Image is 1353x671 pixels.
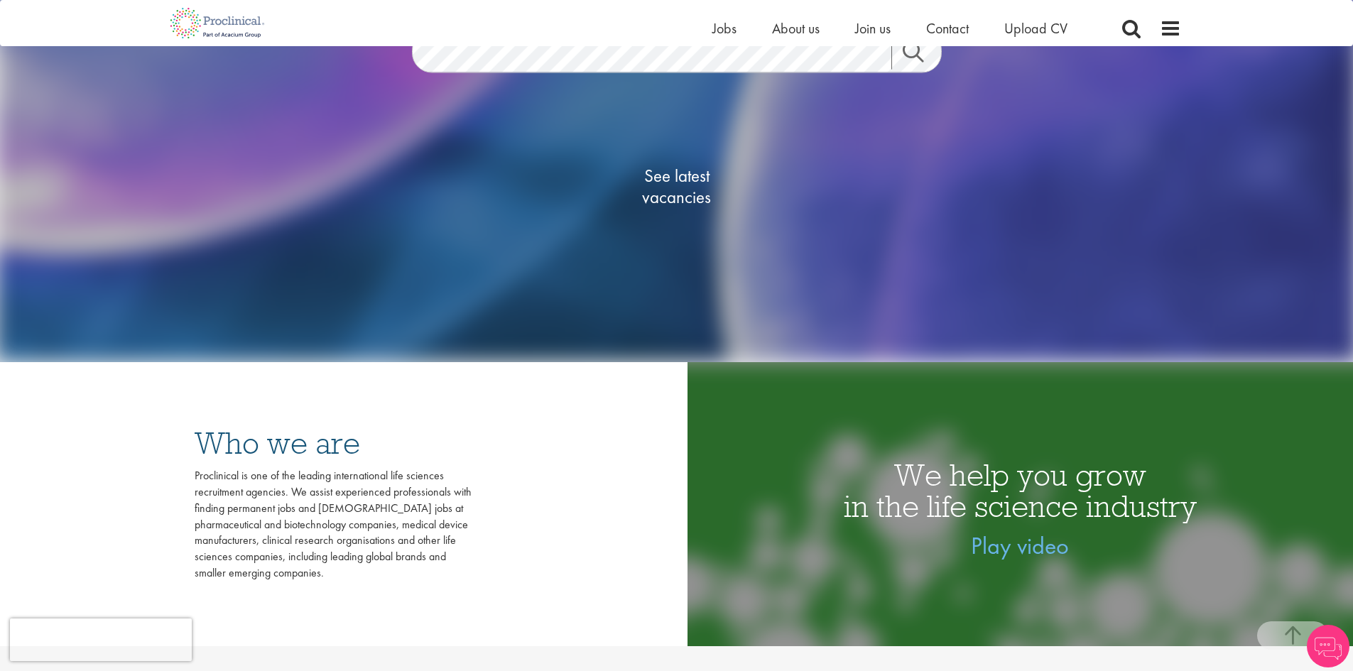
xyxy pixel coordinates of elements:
[971,530,1069,561] a: Play video
[712,19,737,38] a: Jobs
[926,19,969,38] a: Contact
[855,19,891,38] a: Join us
[195,468,472,582] div: Proclinical is one of the leading international life sciences recruitment agencies. We assist exp...
[1004,19,1067,38] a: Upload CV
[891,40,952,69] a: Job search submit button
[10,618,192,661] iframe: reCAPTCHA
[195,427,472,459] h3: Who we are
[1307,625,1349,667] img: Chatbot
[606,108,748,264] a: See latestvacancies
[606,165,748,207] span: See latest vacancies
[772,19,820,38] a: About us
